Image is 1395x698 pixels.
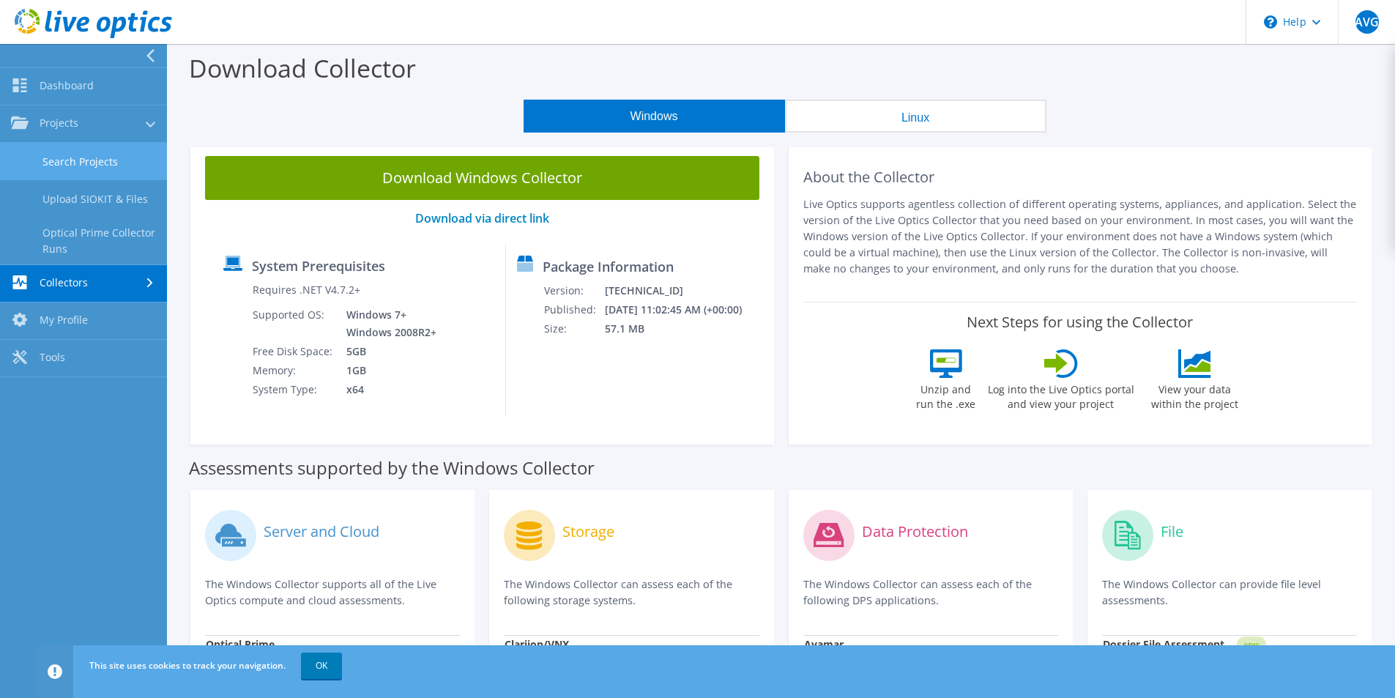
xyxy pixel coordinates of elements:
h2: About the Collector [803,168,1358,186]
td: 57.1 MB [604,319,762,338]
label: Log into the Live Optics portal and view your project [987,378,1135,412]
p: The Windows Collector can assess each of the following storage systems. [504,576,759,609]
p: The Windows Collector can provide file level assessments. [1102,576,1357,609]
td: Free Disk Space: [252,342,335,361]
label: Requires .NET V4.7.2+ [253,283,360,297]
strong: Avamar [804,637,844,651]
span: This site uses cookies to track your navigation. [89,659,286,672]
label: File [1161,524,1183,539]
td: 5GB [335,342,439,361]
label: Unzip and run the .exe [912,378,980,412]
td: [TECHNICAL_ID] [604,281,762,300]
strong: Clariion/VNX [505,637,569,651]
button: Linux [785,100,1046,133]
label: View your data within the project [1142,378,1248,412]
td: [DATE] 11:02:45 AM (+00:00) [604,300,762,319]
tspan: NEW! [1243,641,1258,649]
strong: Optical Prime [206,637,275,651]
label: Storage [562,524,614,539]
td: Windows 7+ Windows 2008R2+ [335,305,439,342]
p: The Windows Collector can assess each of the following DPS applications. [803,576,1058,609]
a: OK [301,653,342,679]
label: Data Protection [862,524,968,539]
label: System Prerequisites [252,259,385,273]
a: Download via direct link [415,210,549,226]
td: Memory: [252,361,335,380]
span: AVG [1355,10,1379,34]
td: Size: [543,319,604,338]
td: 1GB [335,361,439,380]
label: Server and Cloud [264,524,379,539]
td: x64 [335,380,439,399]
label: Package Information [543,259,674,274]
svg: \n [1264,15,1277,29]
td: Version: [543,281,604,300]
td: Published: [543,300,604,319]
strong: Dossier File Assessment [1103,637,1224,651]
button: Windows [524,100,785,133]
label: Assessments supported by the Windows Collector [189,461,595,475]
label: Next Steps for using the Collector [967,313,1193,331]
p: Live Optics supports agentless collection of different operating systems, appliances, and applica... [803,196,1358,277]
a: Download Windows Collector [205,156,759,200]
label: Download Collector [189,51,416,85]
td: System Type: [252,380,335,399]
p: The Windows Collector supports all of the Live Optics compute and cloud assessments. [205,576,460,609]
td: Supported OS: [252,305,335,342]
